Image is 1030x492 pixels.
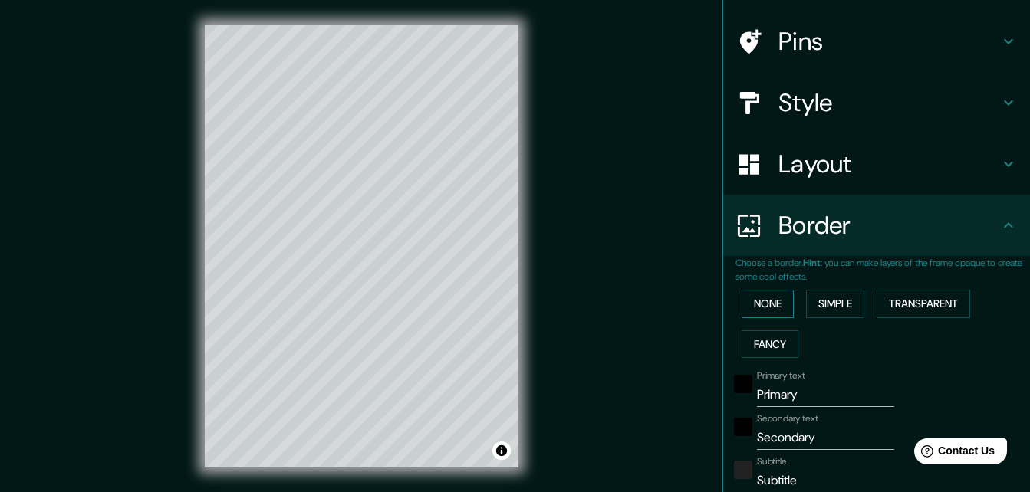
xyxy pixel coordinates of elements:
p: Choose a border. : you can make layers of the frame opaque to create some cool effects. [735,256,1030,284]
div: Layout [723,133,1030,195]
button: None [742,290,794,318]
div: Style [723,72,1030,133]
button: color-222222 [734,461,752,479]
div: Border [723,195,1030,256]
iframe: Help widget launcher [893,432,1013,475]
h4: Pins [778,26,999,57]
h4: Style [778,87,999,118]
button: Transparent [877,290,970,318]
button: Toggle attribution [492,441,511,460]
h4: Layout [778,149,999,179]
div: Pins [723,11,1030,72]
label: Subtitle [757,455,787,468]
h4: Border [778,210,999,241]
button: black [734,375,752,393]
label: Secondary text [757,412,818,425]
button: Simple [806,290,864,318]
button: black [734,418,752,436]
button: Fancy [742,330,798,359]
label: Primary text [757,369,805,382]
b: Hint [803,257,821,269]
